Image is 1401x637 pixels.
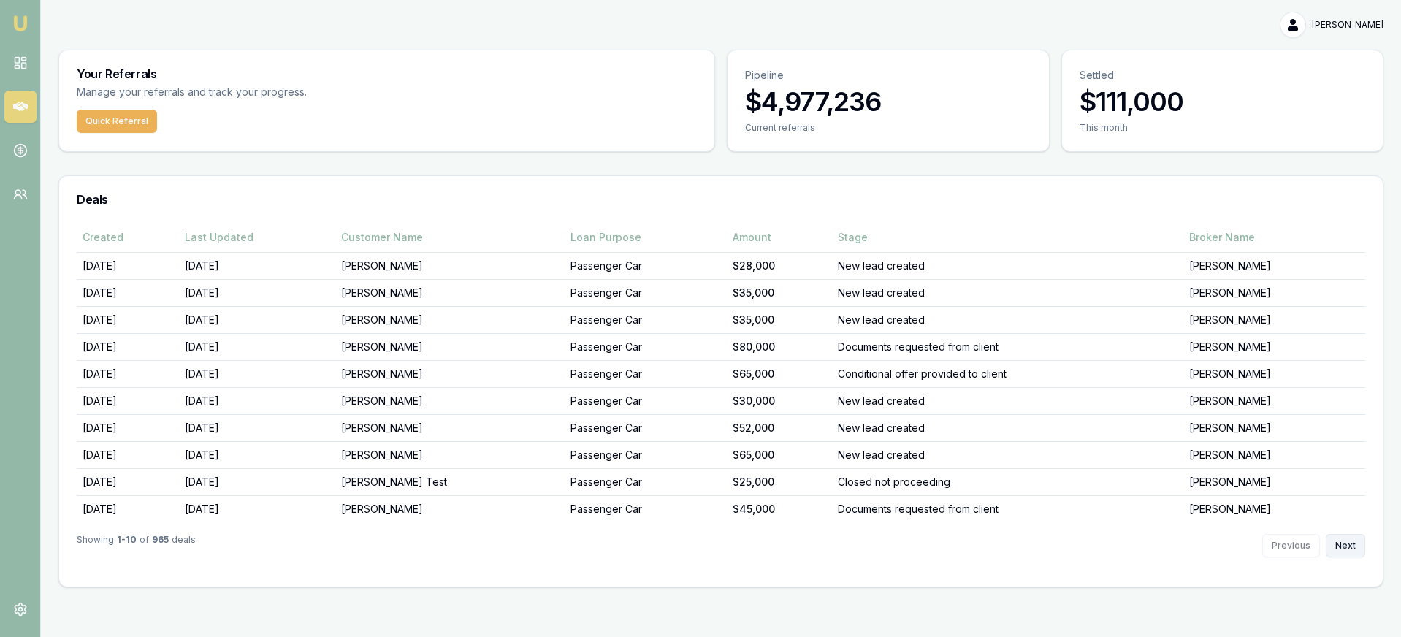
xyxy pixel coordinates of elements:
[1183,360,1365,387] td: [PERSON_NAME]
[335,306,564,333] td: [PERSON_NAME]
[733,313,826,327] div: $35,000
[733,230,826,245] div: Amount
[565,495,727,522] td: Passenger Car
[733,502,826,516] div: $45,000
[832,306,1183,333] td: New lead created
[335,414,564,441] td: [PERSON_NAME]
[565,414,727,441] td: Passenger Car
[335,387,564,414] td: [PERSON_NAME]
[1183,441,1365,468] td: [PERSON_NAME]
[745,122,1031,134] div: Current referrals
[179,279,335,306] td: [DATE]
[745,87,1031,116] h3: $4,977,236
[335,252,564,279] td: [PERSON_NAME]
[733,367,826,381] div: $65,000
[179,387,335,414] td: [DATE]
[335,279,564,306] td: [PERSON_NAME]
[733,340,826,354] div: $80,000
[832,279,1183,306] td: New lead created
[565,306,727,333] td: Passenger Car
[83,230,173,245] div: Created
[179,495,335,522] td: [DATE]
[570,230,721,245] div: Loan Purpose
[77,534,196,557] div: Showing of deals
[733,286,826,300] div: $35,000
[1183,252,1365,279] td: [PERSON_NAME]
[77,387,179,414] td: [DATE]
[77,441,179,468] td: [DATE]
[179,252,335,279] td: [DATE]
[1183,333,1365,360] td: [PERSON_NAME]
[179,414,335,441] td: [DATE]
[733,259,826,273] div: $28,000
[1080,122,1366,134] div: This month
[1326,534,1365,557] button: Next
[77,414,179,441] td: [DATE]
[335,468,564,495] td: [PERSON_NAME] Test
[179,468,335,495] td: [DATE]
[335,495,564,522] td: [PERSON_NAME]
[77,468,179,495] td: [DATE]
[733,394,826,408] div: $30,000
[77,84,451,101] p: Manage your referrals and track your progress.
[1183,414,1365,441] td: [PERSON_NAME]
[77,194,1365,205] h3: Deals
[179,360,335,387] td: [DATE]
[832,252,1183,279] td: New lead created
[832,414,1183,441] td: New lead created
[77,306,179,333] td: [DATE]
[733,475,826,489] div: $25,000
[1189,230,1359,245] div: Broker Name
[152,534,169,557] strong: 965
[77,110,157,133] button: Quick Referral
[565,468,727,495] td: Passenger Car
[1080,87,1366,116] h3: $111,000
[745,68,1031,83] p: Pipeline
[12,15,29,32] img: emu-icon-u.png
[832,360,1183,387] td: Conditional offer provided to client
[77,495,179,522] td: [DATE]
[838,230,1177,245] div: Stage
[341,230,558,245] div: Customer Name
[335,441,564,468] td: [PERSON_NAME]
[1183,468,1365,495] td: [PERSON_NAME]
[733,448,826,462] div: $65,000
[179,333,335,360] td: [DATE]
[77,279,179,306] td: [DATE]
[832,468,1183,495] td: Closed not proceeding
[1183,306,1365,333] td: [PERSON_NAME]
[565,441,727,468] td: Passenger Car
[335,360,564,387] td: [PERSON_NAME]
[1183,495,1365,522] td: [PERSON_NAME]
[565,333,727,360] td: Passenger Car
[77,333,179,360] td: [DATE]
[565,252,727,279] td: Passenger Car
[733,421,826,435] div: $52,000
[1183,279,1365,306] td: [PERSON_NAME]
[77,252,179,279] td: [DATE]
[565,360,727,387] td: Passenger Car
[832,495,1183,522] td: Documents requested from client
[832,387,1183,414] td: New lead created
[179,306,335,333] td: [DATE]
[335,333,564,360] td: [PERSON_NAME]
[185,230,329,245] div: Last Updated
[832,441,1183,468] td: New lead created
[179,441,335,468] td: [DATE]
[77,360,179,387] td: [DATE]
[565,279,727,306] td: Passenger Car
[832,333,1183,360] td: Documents requested from client
[117,534,137,557] strong: 1 - 10
[565,387,727,414] td: Passenger Car
[1080,68,1366,83] p: Settled
[77,68,697,80] h3: Your Referrals
[1312,19,1383,31] span: [PERSON_NAME]
[1183,387,1365,414] td: [PERSON_NAME]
